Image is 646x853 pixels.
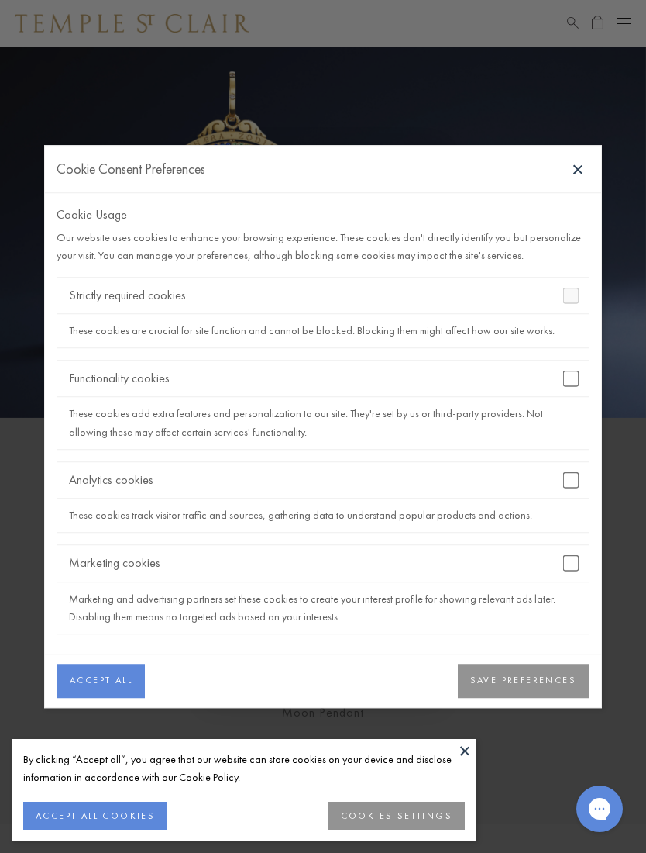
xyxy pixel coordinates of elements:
[57,230,589,265] div: Our website uses cookies to enhance your browsing experience. These cookies don't directly identi...
[57,278,589,314] div: Strictly required cookies
[57,664,145,698] button: ACCEPT ALL
[458,664,589,698] button: SAVE PREFERENCES
[57,157,205,181] div: Cookie Consent Preferences
[328,802,465,830] button: COOKIES SETTINGS
[57,398,589,449] div: These cookies add extra features and personalization to our site. They're set by us or third-part...
[57,582,589,634] div: Marketing and advertising partners set these cookies to create your interest profile for showing ...
[57,205,589,225] div: Cookie Usage
[569,780,631,837] iframe: Gorgias live chat messenger
[57,314,589,347] div: These cookies are crucial for site function and cannot be blocked. Blocking them might affect how...
[57,361,589,397] div: Functionality cookies
[23,751,465,786] div: By clicking “Accept all”, you agree that our website can store cookies on your device and disclos...
[23,802,167,830] button: ACCEPT ALL COOKIES
[57,545,589,582] div: Marketing cookies
[57,499,589,532] div: These cookies track visitor traffic and sources, gathering data to understand popular products an...
[57,462,589,499] div: Analytics cookies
